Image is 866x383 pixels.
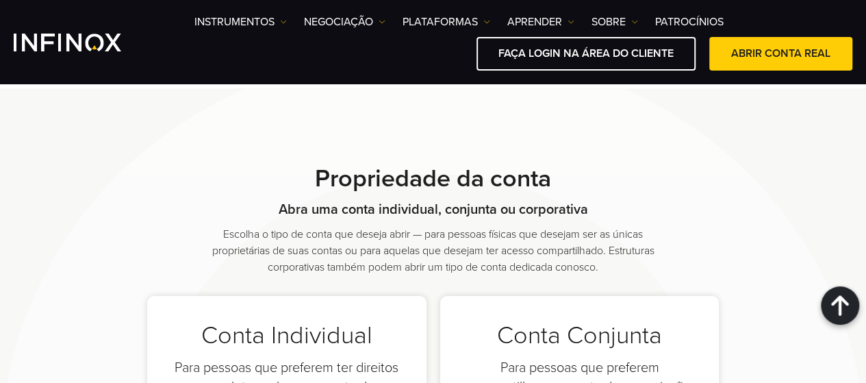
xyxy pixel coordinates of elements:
font: Conta Conjunta [497,321,662,350]
a: FAÇA LOGIN NA ÁREA DO CLIENTE [476,37,696,71]
a: Instrumentos [194,14,287,30]
font: Instrumentos [194,15,275,29]
font: Abra uma conta individual, conjunta ou corporativa [279,201,588,218]
font: Conta Individual [201,321,372,350]
font: Aprender [507,15,562,29]
a: Logotipo INFINOX [14,34,153,51]
a: PLATAFORMAS [403,14,490,30]
a: ABRIR CONTA REAL [709,37,852,71]
font: ABRIR CONTA REAL [731,47,830,60]
font: Escolha o tipo de conta que deseja abrir — para pessoas físicas que desejam ser as únicas proprie... [212,227,654,274]
font: Propriedade da conta [315,164,551,193]
font: PATROCÍNIOS [655,15,724,29]
a: SOBRE [591,14,638,30]
font: PLATAFORMAS [403,15,478,29]
font: NEGOCIAÇÃO [304,15,373,29]
a: NEGOCIAÇÃO [304,14,385,30]
a: Aprender [507,14,574,30]
font: FAÇA LOGIN NA ÁREA DO CLIENTE [498,47,674,60]
a: PATROCÍNIOS [655,14,724,30]
font: SOBRE [591,15,626,29]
